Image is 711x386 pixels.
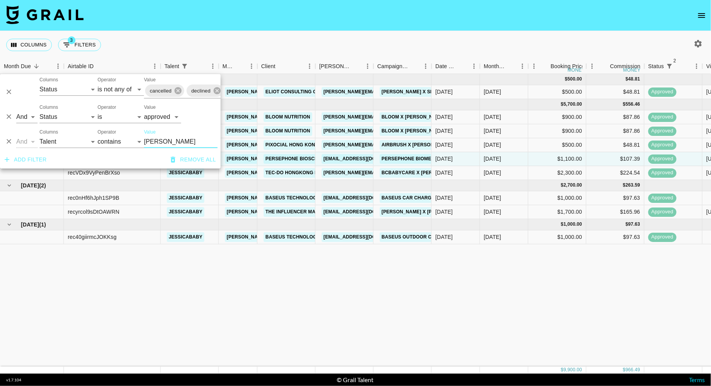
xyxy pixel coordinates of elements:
div: Month Due [484,59,506,74]
label: Columns [39,104,58,111]
button: Menu [528,60,540,72]
div: $500.00 [528,138,586,152]
div: Sep '25 [484,127,501,135]
button: Sort [190,61,201,72]
div: money [623,68,641,72]
div: $500.00 [528,85,586,99]
button: Menu [420,60,432,72]
button: Menu [207,60,219,72]
div: $1,000.00 [528,230,586,244]
input: Filter value [144,136,218,148]
div: $ [625,221,628,228]
a: Persephone Biosciences [264,154,334,164]
div: Campaign (Type) [373,59,432,74]
label: Columns [39,77,58,83]
div: Sep '25 [484,155,501,163]
div: Date Created [435,59,457,74]
div: Month Due [4,59,31,74]
div: v 1.7.104 [6,377,21,383]
span: cancelled [145,86,176,95]
div: 500.00 [567,76,582,82]
div: [PERSON_NAME] [319,59,351,74]
div: $1,700.00 [528,205,586,219]
a: jessicababy [167,207,204,217]
div: 2,700.00 [564,182,582,189]
div: 29/07/2025 [435,194,453,202]
div: declined [187,84,223,97]
div: Jul '25 [484,233,501,241]
div: $87.86 [586,124,644,138]
button: Menu [52,60,64,72]
a: [EMAIL_ADDRESS][DOMAIN_NAME] [322,193,408,203]
select: Logic operator [16,136,38,148]
div: 2 active filters [664,61,675,72]
div: $ [565,76,568,82]
button: Sort [599,61,610,72]
button: Menu [246,60,257,72]
div: $1,100.00 [528,152,586,166]
button: open drawer [694,8,709,23]
div: $224.54 [586,166,644,180]
a: Baseus Outdoor Camera x [PERSON_NAME] [380,232,496,242]
button: Sort [409,61,420,72]
a: BASEUS TECHNOLOGY (HK) CO. LIMITED [264,193,363,203]
span: approved [648,155,677,163]
div: $87.86 [586,110,644,124]
div: 18/08/2025 [435,113,453,121]
div: $48.81 [586,85,644,99]
div: 966.49 [625,367,640,373]
a: [PERSON_NAME][EMAIL_ADDRESS][DOMAIN_NAME] [322,112,448,122]
div: Manager [219,59,257,74]
div: Client [257,59,315,74]
div: 16/09/2025 [435,88,453,96]
div: 263.59 [625,182,640,189]
label: Value [144,129,156,136]
a: Terms [689,376,705,383]
a: jessicababy [167,193,204,203]
a: Bloom Nutrition [264,126,312,136]
div: 1 active filter [179,61,190,72]
span: declined [187,86,215,95]
span: approved [648,233,677,241]
a: Bloom x [PERSON_NAME] (IG, TT) 2/2 [380,126,473,136]
div: $ [623,101,626,108]
span: approved [648,208,677,216]
button: Sort [31,61,42,72]
a: BcBabycare x [PERSON_NAME] (1IG Reel, Story, IG Carousel) [380,168,543,178]
div: Booker [315,59,373,74]
a: jessicababy [167,168,204,178]
div: $ [561,367,564,373]
button: Menu [468,60,480,72]
button: Show filters [664,61,675,72]
a: [PERSON_NAME][EMAIL_ADDRESS][DOMAIN_NAME] [225,112,351,122]
button: Sort [351,61,362,72]
span: approved [648,113,677,121]
div: Client [261,59,276,74]
div: $ [623,367,626,373]
button: Delete [3,136,15,148]
button: Menu [149,60,161,72]
button: Show filters [58,39,101,51]
div: Talent [161,59,219,74]
div: Airtable ID [64,59,161,74]
label: Operator [98,77,116,83]
a: [EMAIL_ADDRESS][DOMAIN_NAME] [322,154,408,164]
a: Baseus Car Charger x [PERSON_NAME] [380,193,486,203]
div: $48.81 [586,138,644,152]
div: $ [561,182,564,189]
select: Logic operator [16,111,38,123]
div: Sep '25 [484,141,501,149]
div: Oct '25 [484,88,501,96]
div: Date Created [432,59,480,74]
button: Remove all [168,153,219,167]
div: 48.81 [628,76,640,82]
a: [PERSON_NAME][EMAIL_ADDRESS][DOMAIN_NAME] [225,126,351,136]
button: Menu [304,60,315,72]
div: recyrcol9sDtOAWRN [68,208,120,216]
a: [PERSON_NAME] x Skin&Lab (TT - 1/2) [380,87,475,97]
span: 2 [671,57,679,65]
label: Operator [98,104,116,111]
a: BASEUS TECHNOLOGY (HK) CO. LIMITED [264,232,363,242]
div: 1,000.00 [564,221,582,228]
a: Bloom Nutrition [264,112,312,122]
